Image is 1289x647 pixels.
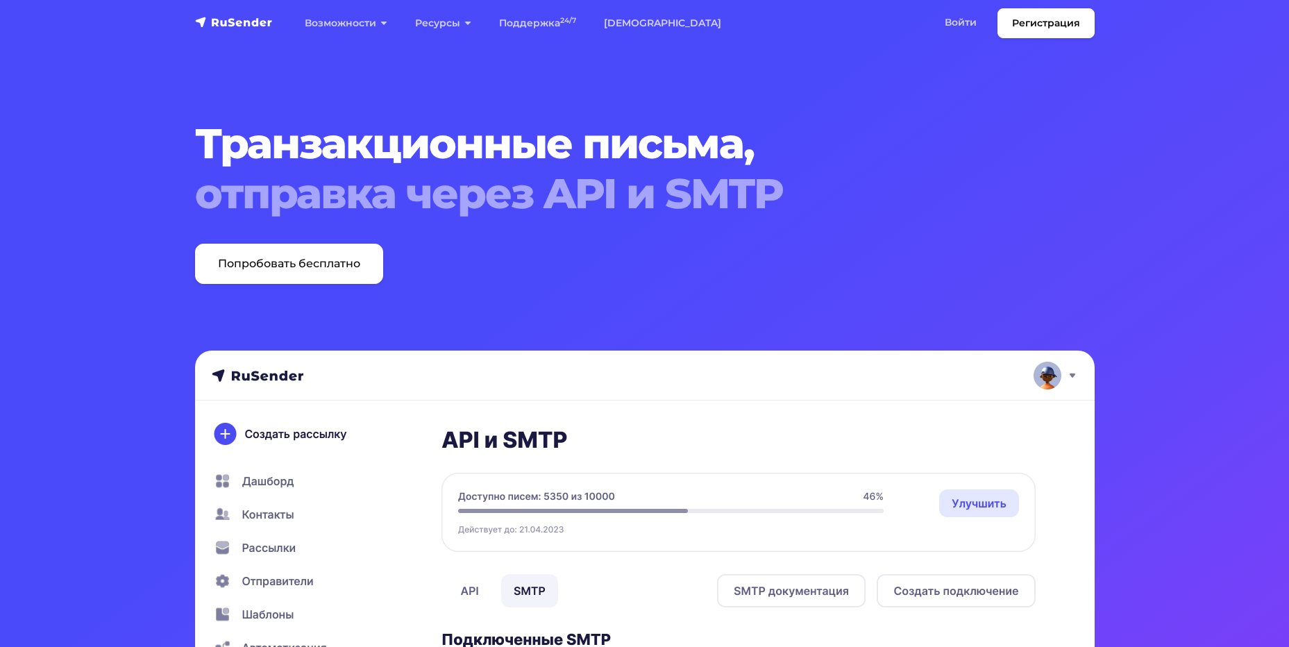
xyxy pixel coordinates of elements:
[195,119,1018,219] h1: Транзакционные письма,
[485,9,590,37] a: Поддержка24/7
[195,169,1018,219] span: отправка через API и SMTP
[560,16,576,25] sup: 24/7
[931,8,991,37] a: Войти
[590,9,735,37] a: [DEMOGRAPHIC_DATA]
[401,9,485,37] a: Ресурсы
[291,9,401,37] a: Возможности
[997,8,1095,38] a: Регистрация
[195,15,273,29] img: RuSender
[195,244,383,284] a: Попробовать бесплатно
